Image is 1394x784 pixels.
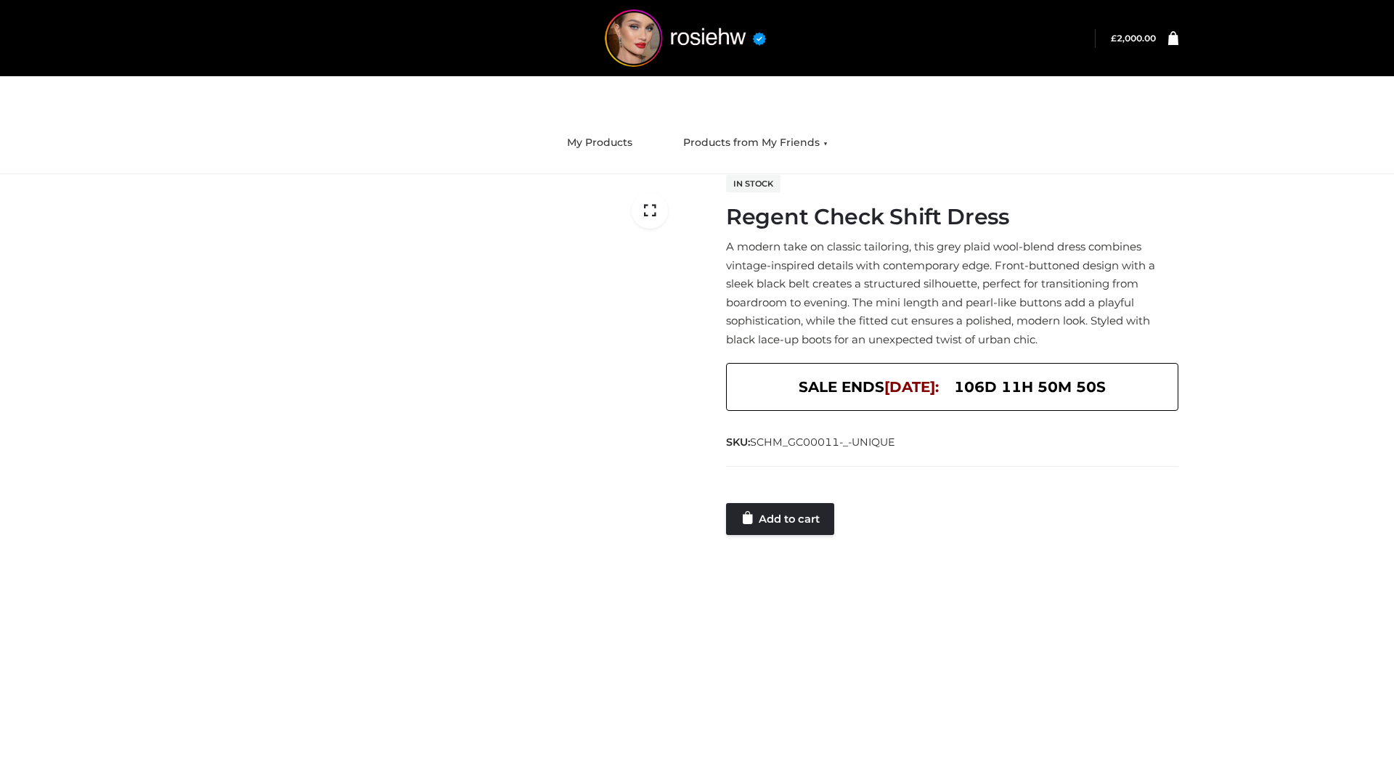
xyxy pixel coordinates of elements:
[726,503,834,535] a: Add to cart
[576,9,794,67] img: rosiehw
[1111,33,1117,44] span: £
[1111,33,1156,44] a: £2,000.00
[1111,33,1156,44] bdi: 2,000.00
[726,363,1178,411] div: SALE ENDS
[726,237,1178,348] p: A modern take on classic tailoring, this grey plaid wool-blend dress combines vintage-inspired de...
[726,204,1178,230] h1: Regent Check Shift Dress
[556,127,643,159] a: My Products
[726,175,780,192] span: In stock
[750,436,895,449] span: SCHM_GC00011-_-UNIQUE
[726,433,897,451] span: SKU:
[884,378,939,396] span: [DATE]:
[672,127,839,159] a: Products from My Friends
[954,375,1106,399] span: 106d 11h 50m 50s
